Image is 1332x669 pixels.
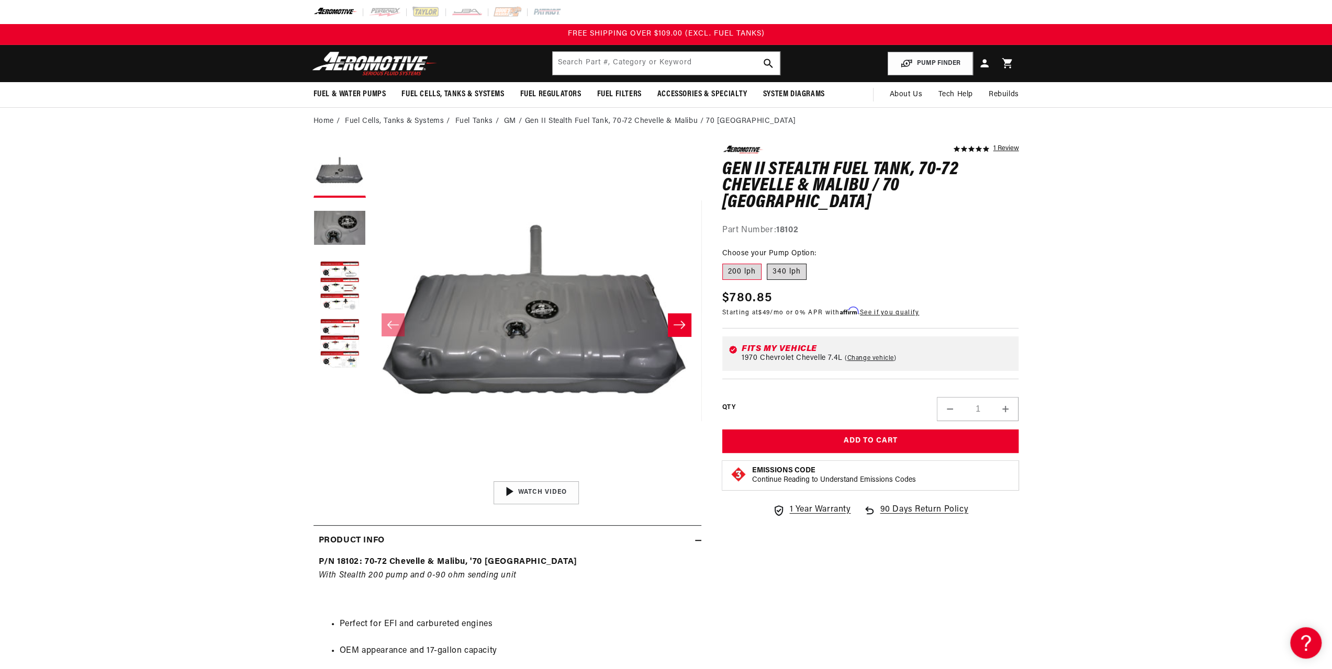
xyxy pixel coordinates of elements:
label: 340 lph [767,264,807,280]
a: 1 reviews [993,145,1018,153]
button: Emissions CodeContinue Reading to Understand Emissions Codes [752,466,916,485]
a: See if you qualify - Learn more about Affirm Financing (opens in modal) [860,310,919,316]
strong: Emissions Code [752,467,815,474]
div: Fits my vehicle [742,345,1013,353]
a: About Us [881,82,930,107]
span: System Diagrams [763,89,825,100]
strong: 18102 [776,226,798,234]
span: Fuel Filters [597,89,642,100]
em: With Stealth 200 pump and 0-90 ohm sending unit [319,571,517,580]
span: Rebuilds [989,89,1019,100]
p: Starting at /mo or 0% APR with . [722,308,919,318]
input: Search by Part Number, Category or Keyword [553,52,780,75]
summary: Product Info [314,526,701,556]
summary: System Diagrams [755,82,833,107]
span: Accessories & Specialty [657,89,747,100]
span: $49 [758,310,770,316]
span: 90 Days Return Policy [880,503,968,527]
label: 200 lph [722,264,762,280]
summary: Fuel Regulators [512,82,589,107]
button: search button [757,52,780,75]
a: Fuel Tanks [455,116,493,127]
a: 90 Days Return Policy [863,503,968,527]
span: Affirm [840,307,858,315]
summary: Fuel Filters [589,82,650,107]
span: 1 Year Warranty [789,503,850,517]
span: Fuel Cells, Tanks & Systems [401,89,504,100]
label: QTY [722,403,735,412]
a: Change vehicle [845,354,897,362]
li: Perfect for EFI and carbureted engines [340,618,696,631]
span: Fuel Regulators [520,89,581,100]
a: Home [314,116,334,127]
button: PUMP FINDER [888,52,973,75]
summary: Fuel & Water Pumps [306,82,394,107]
button: Slide left [382,313,405,336]
li: Fuel Cells, Tanks & Systems [345,116,453,127]
button: Slide right [668,313,691,336]
p: Continue Reading to Understand Emissions Codes [752,475,916,485]
img: Aeromotive [309,51,440,76]
summary: Fuel Cells, Tanks & Systems [394,82,512,107]
button: Load image 3 in gallery view [314,260,366,313]
legend: Choose your Pump Option: [722,248,818,259]
button: Load image 2 in gallery view [314,203,366,255]
span: $780.85 [722,289,772,308]
span: Fuel & Water Pumps [314,89,386,100]
button: Add to Cart [722,429,1019,453]
summary: Rebuilds [981,82,1027,107]
h2: Product Info [319,534,385,548]
summary: Accessories & Specialty [650,82,755,107]
strong: P/N 18102: 70-72 Chevelle & Malibu, '70 [GEOGRAPHIC_DATA] [319,558,577,566]
button: Load image 1 in gallery view [314,145,366,198]
media-gallery: Gallery Viewer [314,145,701,504]
li: OEM appearance and 17-gallon capacity [340,644,696,658]
h1: Gen II Stealth Fuel Tank, 70-72 Chevelle & Malibu / 70 [GEOGRAPHIC_DATA] [722,162,1019,211]
div: Part Number: [722,224,1019,237]
button: Load image 4 in gallery view [314,318,366,370]
span: Tech Help [938,89,972,100]
span: About Us [889,90,922,98]
img: Emissions code [730,466,747,483]
span: 1970 Chevrolet Chevelle 7.4L [742,354,843,362]
a: 1 Year Warranty [773,503,850,517]
span: FREE SHIPPING OVER $109.00 (EXCL. FUEL TANKS) [568,30,765,38]
nav: breadcrumbs [314,116,1019,127]
summary: Tech Help [930,82,980,107]
li: Gen II Stealth Fuel Tank, 70-72 Chevelle & Malibu / 70 [GEOGRAPHIC_DATA] [525,116,796,127]
a: GM [504,116,516,127]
